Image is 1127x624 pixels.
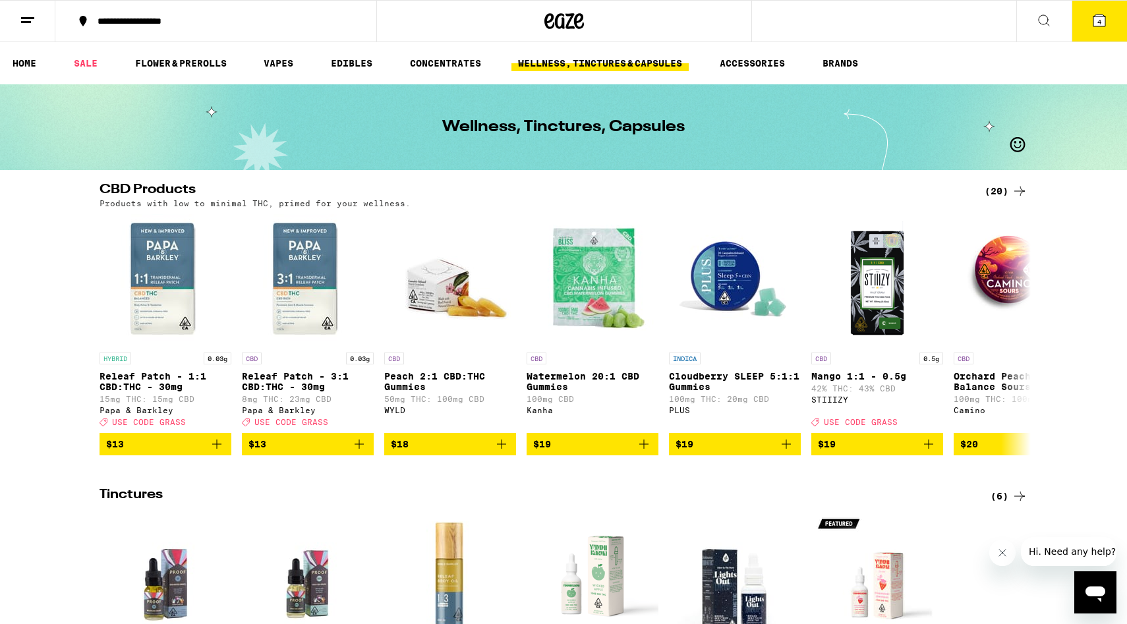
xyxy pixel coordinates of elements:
span: USE CODE GRASS [824,418,898,426]
div: Papa & Barkley [242,406,374,414]
a: Open page for Orchard Peach 1:1 Balance Sours Gummies from Camino [954,214,1085,433]
p: 15mg THC: 15mg CBD [100,395,231,403]
iframe: Message from company [1021,537,1116,566]
h1: Wellness, Tinctures, Capsules [442,119,685,135]
button: Add to bag [669,433,801,455]
p: 0.03g [346,353,374,364]
img: Kanha - Watermelon 20:1 CBD Gummies [527,214,658,346]
p: Mango 1:1 - 0.5g [811,371,943,382]
a: FLOWER & PREROLLS [129,55,233,71]
h2: CBD Products [100,183,963,199]
span: $18 [391,439,409,449]
img: Papa & Barkley - Releaf Patch - 3:1 CBD:THC - 30mg [242,214,374,346]
a: Open page for Releaf Patch - 3:1 CBD:THC - 30mg from Papa & Barkley [242,214,374,433]
a: Open page for Releaf Patch - 1:1 CBD:THC - 30mg from Papa & Barkley [100,214,231,433]
p: Releaf Patch - 3:1 CBD:THC - 30mg [242,371,374,392]
p: Watermelon 20:1 CBD Gummies [527,371,658,392]
a: CONCENTRATES [403,55,488,71]
a: Open page for Watermelon 20:1 CBD Gummies from Kanha [527,214,658,433]
a: Open page for Peach 2:1 CBD:THC Gummies from WYLD [384,214,516,433]
p: CBD [242,353,262,364]
p: 100mg CBD [527,395,658,403]
img: Papa & Barkley - Releaf Patch - 1:1 CBD:THC - 30mg [100,214,231,346]
p: 0.5g [919,353,943,364]
div: STIIIZY [811,395,943,404]
img: PLUS - Cloudberry SLEEP 5:1:1 Gummies [669,214,801,346]
p: 100mg THC: 20mg CBD [669,395,801,403]
p: Orchard Peach 1:1 Balance Sours Gummies [954,371,1085,392]
button: Add to bag [811,433,943,455]
div: Kanha [527,406,658,414]
span: $20 [960,439,978,449]
button: Add to bag [242,433,374,455]
div: PLUS [669,406,801,414]
div: Camino [954,406,1085,414]
a: HOME [6,55,43,71]
p: 50mg THC: 100mg CBD [384,395,516,403]
button: Add to bag [100,433,231,455]
p: CBD [811,353,831,364]
img: Camino - Orchard Peach 1:1 Balance Sours Gummies [954,214,1085,346]
a: SALE [67,55,104,71]
p: HYBRID [100,353,131,364]
p: INDICA [669,353,701,364]
p: Releaf Patch - 1:1 CBD:THC - 30mg [100,371,231,392]
a: WELLNESS, TINCTURES & CAPSULES [511,55,689,71]
a: BRANDS [816,55,865,71]
a: Open page for Cloudberry SLEEP 5:1:1 Gummies from PLUS [669,214,801,433]
span: USE CODE GRASS [254,418,328,426]
button: 4 [1072,1,1127,42]
p: CBD [954,353,973,364]
span: $13 [248,439,266,449]
p: 0.03g [204,353,231,364]
a: (20) [985,183,1027,199]
p: 42% THC: 43% CBD [811,384,943,393]
div: WYLD [384,406,516,414]
h2: Tinctures [100,488,963,504]
p: Products with low to minimal THC, primed for your wellness. [100,199,411,208]
span: $19 [676,439,693,449]
img: WYLD - Peach 2:1 CBD:THC Gummies [384,214,516,346]
span: $13 [106,439,124,449]
p: CBD [384,353,404,364]
p: Peach 2:1 CBD:THC Gummies [384,371,516,392]
a: (6) [991,488,1027,504]
a: ACCESSORIES [713,55,792,71]
button: Add to bag [527,433,658,455]
p: 100mg THC: 100mg CBD [954,395,1085,403]
p: CBD [527,353,546,364]
span: $19 [818,439,836,449]
iframe: Button to launch messaging window [1074,571,1116,613]
a: VAPES [257,55,300,71]
span: 4 [1097,18,1101,26]
p: Cloudberry SLEEP 5:1:1 Gummies [669,371,801,392]
span: USE CODE GRASS [112,418,186,426]
p: 8mg THC: 23mg CBD [242,395,374,403]
span: $19 [533,439,551,449]
a: Open page for Mango 1:1 - 0.5g from STIIIZY [811,214,943,433]
img: STIIIZY - Mango 1:1 - 0.5g [811,214,943,346]
button: Add to bag [954,433,1085,455]
div: Papa & Barkley [100,406,231,414]
a: EDIBLES [324,55,379,71]
iframe: Close message [989,540,1016,566]
button: Add to bag [384,433,516,455]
